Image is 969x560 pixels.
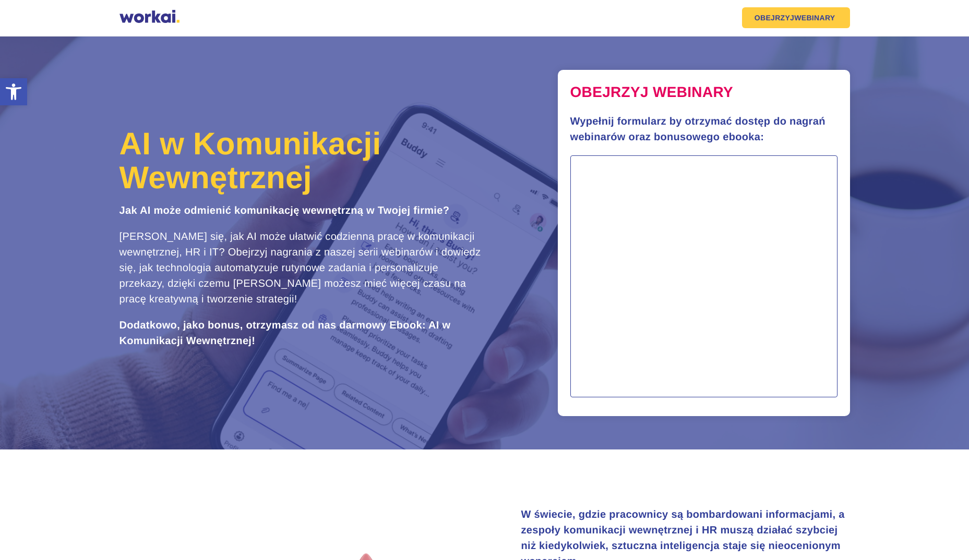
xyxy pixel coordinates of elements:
strong: Dodatkowo, jako bonus, otrzymasz od nas darmowy Ebook: AI w Komunikacji Wewnętrznej! [119,320,451,347]
span: AI w Komunikacji Wewnętrznej [119,126,381,195]
em: WEBINARY [794,14,835,21]
a: OBEJRZYJWEBINARY [742,7,850,28]
strong: Wypełnij formularz by otrzymać dostęp do nagrań webinarów oraz bonusowego ebooka: [570,116,826,143]
h2: Obejrzyj webinary [570,82,838,102]
strong: Jak AI może odmienić komunikację wewnętrzną w Twojej firmie? [119,205,450,216]
span: [PERSON_NAME] się, jak AI może ułatwić codzienną pracę w komunikacji wewnętrznej, HR i IT? Obejrz... [119,231,481,305]
iframe: Form 0 [583,168,824,393]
